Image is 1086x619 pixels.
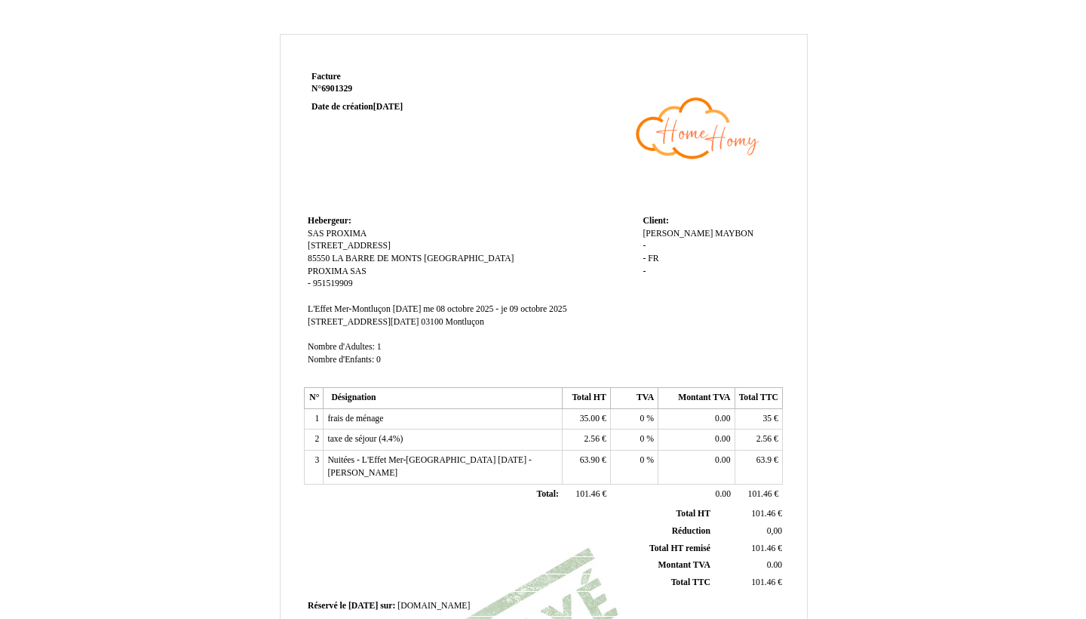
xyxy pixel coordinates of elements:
td: € [735,451,782,484]
span: Montluçon [446,317,484,327]
th: Montant TVA [658,388,735,409]
span: LA BARRE DE MONTS [332,254,422,263]
td: € [563,451,610,484]
span: Nuitées - L'Effet Mer-[GEOGRAPHIC_DATA] [DATE] - [PERSON_NAME] [327,455,531,478]
span: [DATE] [373,102,403,112]
span: [GEOGRAPHIC_DATA] [424,254,514,263]
td: % [610,430,658,451]
img: logo [612,71,779,184]
span: 0.00 [715,434,730,444]
span: Total HT [676,509,710,519]
span: 2.56 [584,434,600,444]
strong: N° [311,83,492,95]
span: sur: [380,601,395,611]
th: N° [305,388,324,409]
strong: Date de création [311,102,403,112]
span: 2.56 [756,434,772,444]
td: 1 [305,408,324,430]
span: 0 [640,434,645,444]
th: Total HT [563,388,610,409]
span: MAYBON [715,229,753,239]
span: [DOMAIN_NAME] [397,601,470,611]
td: € [713,506,785,522]
span: 6901329 [321,84,352,94]
span: SAS PROXIMA [308,229,367,239]
span: - [643,254,646,263]
span: 0.00 [715,414,730,423]
td: € [713,540,785,557]
span: 101.46 [751,509,775,519]
span: [DATE] [348,601,378,611]
span: Montant TVA [658,560,710,570]
td: € [713,574,785,592]
span: Total TTC [671,577,710,587]
span: L'Effet Mer-Montluçon [DATE] [308,304,421,314]
span: - [308,279,311,288]
td: € [735,408,782,430]
span: 101.46 [575,489,600,499]
th: TVA [610,388,658,409]
span: Hebergeur: [308,216,351,226]
span: Total: [536,489,558,499]
span: 101.46 [748,489,772,499]
span: 101.46 [751,544,775,553]
span: FR [648,254,658,263]
td: 2 [305,430,324,451]
span: 63.9 [756,455,772,465]
td: % [610,451,658,484]
td: € [563,484,610,505]
span: - [643,266,646,276]
span: PROXIMA [308,266,348,276]
span: Facture [311,72,341,82]
span: me 08 octobre 2025 - je 09 octobre 2025 [423,304,566,314]
td: % [610,408,658,430]
span: [PERSON_NAME] [643,229,713,239]
span: 951519909 [313,279,353,288]
td: € [735,430,782,451]
span: Nombre d'Adultes: [308,342,375,352]
td: € [563,408,610,430]
span: 0 [376,355,381,365]
span: [STREET_ADDRESS][DATE] [308,317,419,327]
th: Total TTC [735,388,782,409]
span: Nombre d'Enfants: [308,355,374,365]
span: 63.90 [580,455,600,465]
span: 0.00 [715,455,730,465]
span: frais de ménage [327,414,383,423]
span: 0.00 [767,560,782,570]
span: 0,00 [767,526,782,536]
span: 35.00 [580,414,600,423]
td: € [563,430,610,451]
span: Réservé le [308,601,346,611]
span: 0.00 [716,489,731,499]
span: Client: [643,216,668,226]
span: 35 [762,414,772,423]
td: € [735,484,782,505]
span: [STREET_ADDRESS] [308,241,391,251]
span: 0 [640,414,645,423]
span: 0 [640,455,645,465]
span: taxe de séjour (4.4%) [327,434,403,444]
span: Réduction [672,526,710,536]
span: 1 [377,342,382,352]
span: Total HT remisé [649,544,710,553]
span: - [643,241,646,251]
span: 101.46 [751,577,775,587]
span: 03100 [421,317,443,327]
span: 85550 [308,254,330,263]
td: 3 [305,451,324,484]
span: SAS [350,266,366,276]
th: Désignation [324,388,563,409]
